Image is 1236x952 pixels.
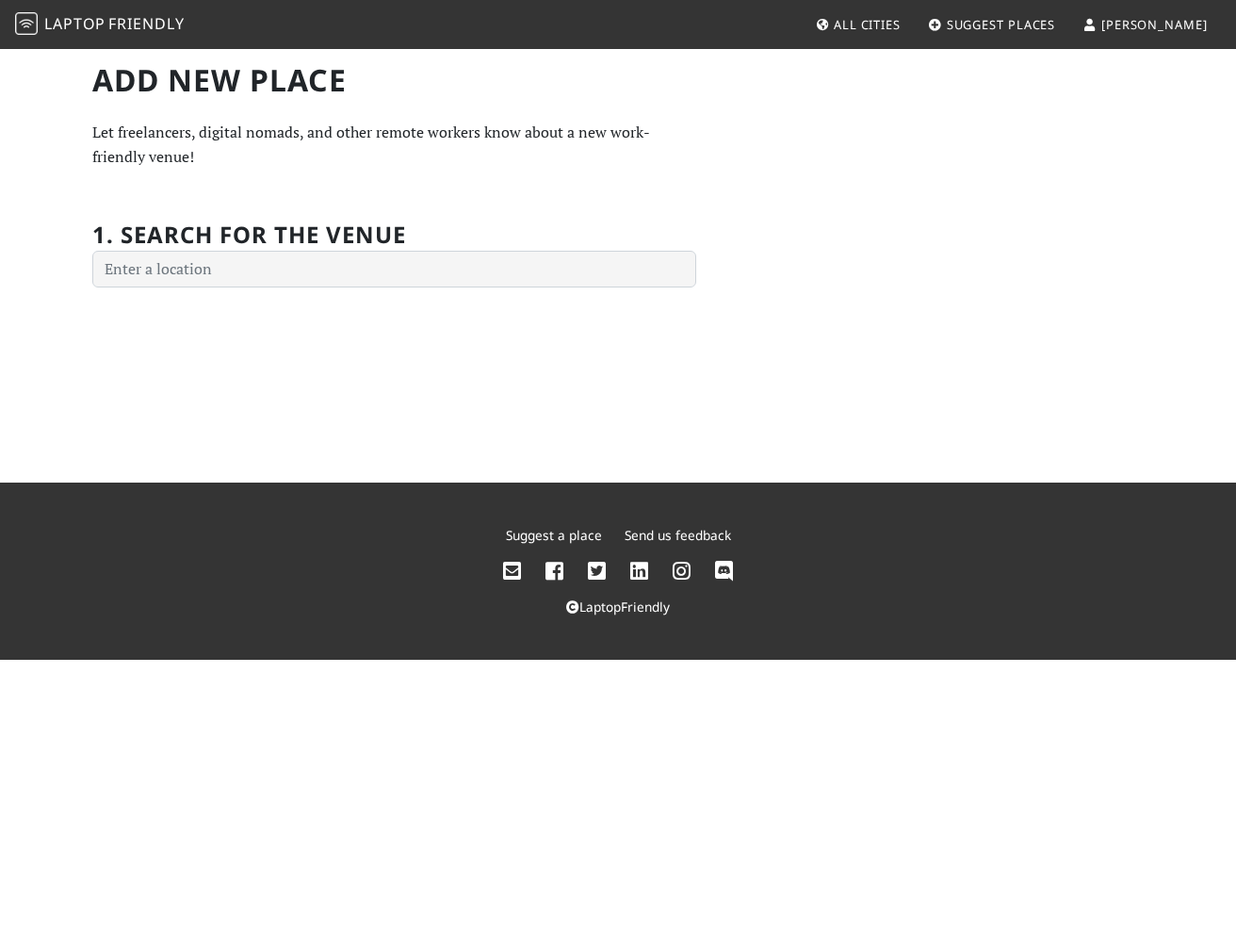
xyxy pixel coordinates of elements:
[1101,16,1208,33] span: [PERSON_NAME]
[920,8,1064,41] a: Suggest Places
[92,222,406,249] h2: 1. Search for the venue
[834,16,901,33] span: All Cities
[92,251,696,288] input: Enter a location
[1075,8,1215,41] a: [PERSON_NAME]
[15,8,185,41] a: LaptopFriendly LaptopFriendly
[625,526,731,544] a: Send us feedback
[947,16,1056,33] span: Suggest Places
[506,526,602,544] a: Suggest a place
[566,598,670,616] a: LaptopFriendly
[807,8,908,41] a: All Cities
[44,13,106,34] span: Laptop
[92,121,696,169] p: Let freelancers, digital nomads, and other remote workers know about a new work-friendly venue!
[108,13,184,34] span: Friendly
[15,12,38,35] img: LaptopFriendly
[92,62,696,98] h1: Add new Place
